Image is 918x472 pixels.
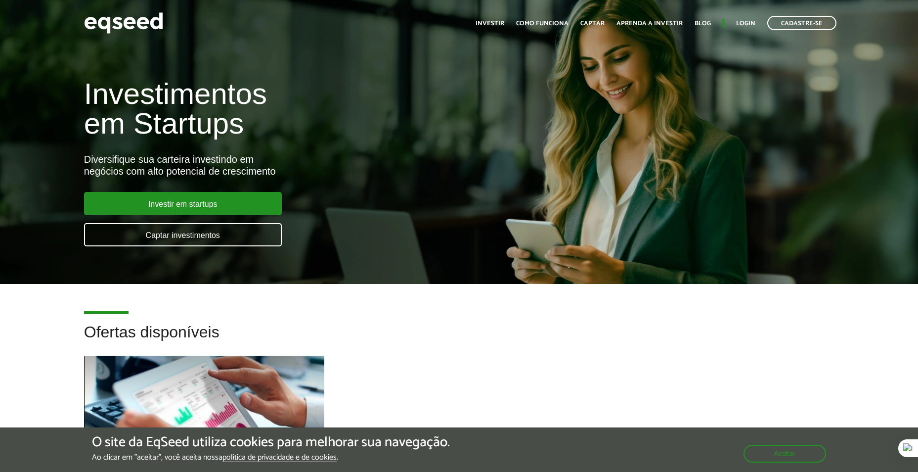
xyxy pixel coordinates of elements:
h2: Ofertas disponíveis [84,324,834,356]
p: Ao clicar em "aceitar", você aceita nossa . [92,453,450,462]
a: Como funciona [516,20,568,27]
a: Login [736,20,755,27]
h1: Investimentos em Startups [84,79,528,139]
a: Cadastre-se [767,16,836,30]
a: Blog [695,20,711,27]
h5: O site da EqSeed utiliza cookies para melhorar sua navegação. [92,435,450,450]
a: Investir em startups [84,192,282,215]
a: política de privacidade e de cookies [222,454,337,462]
a: Captar investimentos [84,223,282,246]
a: Aprenda a investir [616,20,683,27]
a: Captar [580,20,605,27]
a: Investir [476,20,504,27]
img: EqSeed [84,10,163,36]
button: Aceitar [743,445,826,463]
div: Diversifique sua carteira investindo em negócios com alto potencial de crescimento [84,153,528,177]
